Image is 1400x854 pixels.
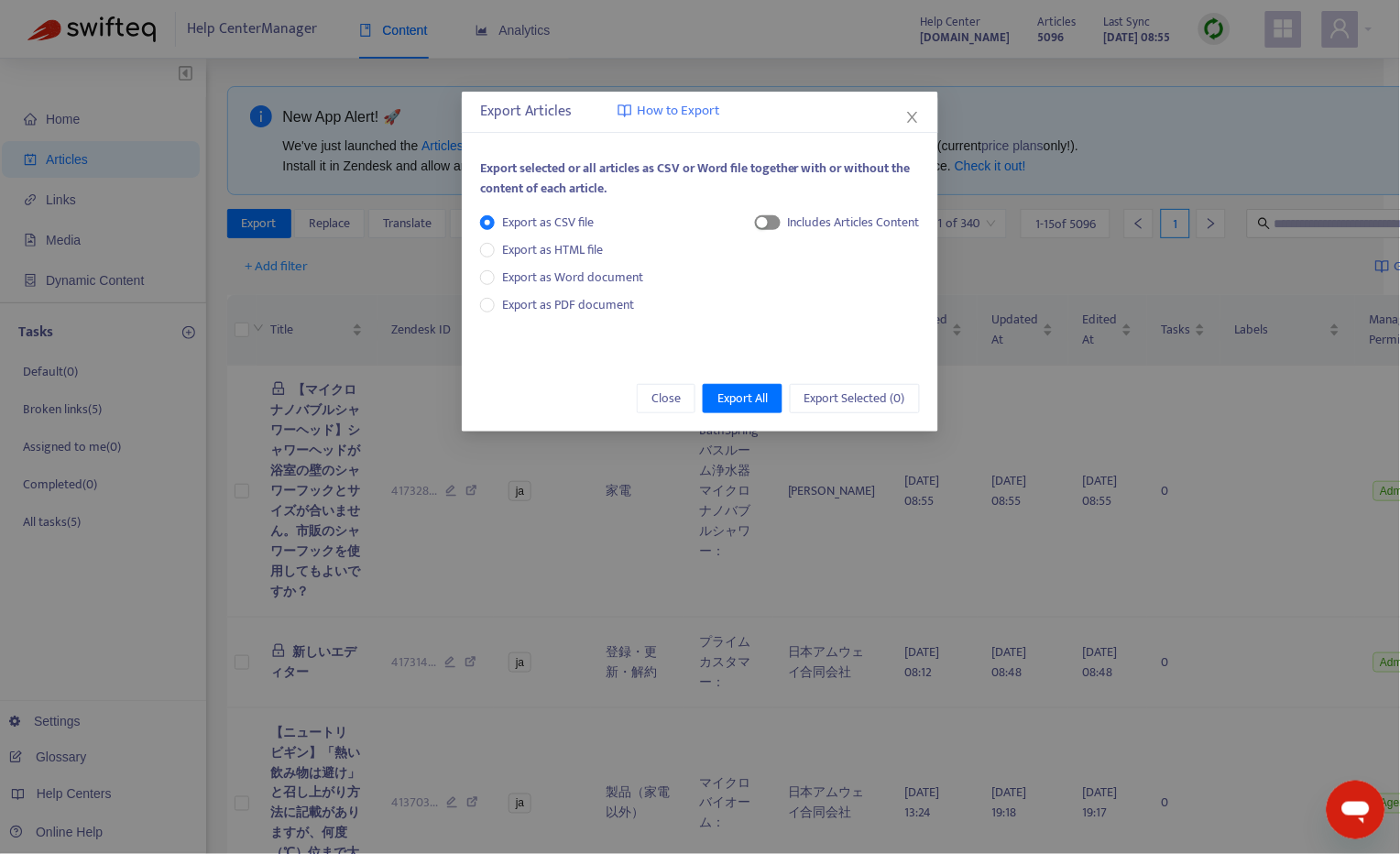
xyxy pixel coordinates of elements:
[902,107,923,127] button: Close
[618,101,719,122] a: How to Export
[717,389,768,409] span: Export All
[480,158,911,199] span: Export selected or all articles as CSV or Word file together with or without the content of each ...
[905,110,920,125] span: close
[495,213,601,233] span: Export as CSV file
[480,101,920,123] div: Export Articles
[502,294,634,315] span: Export as PDF document
[637,384,695,413] button: Close
[703,384,782,413] button: Export All
[637,101,719,122] span: How to Export
[495,268,651,288] span: Export as Word document
[790,384,920,413] button: Export Selected (0)
[651,389,681,409] span: Close
[787,213,920,233] div: Includes Articles Content
[495,240,610,260] span: Export as HTML file
[1327,781,1385,839] iframe: Button to launch messaging window
[618,104,632,118] img: image-link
